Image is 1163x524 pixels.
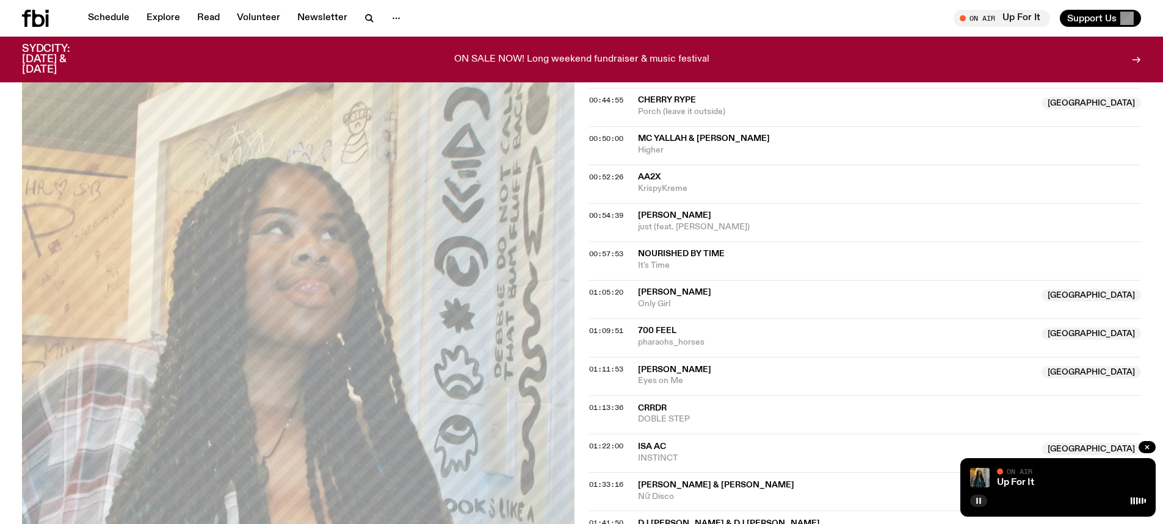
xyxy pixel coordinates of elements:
span: [GEOGRAPHIC_DATA] [1042,443,1141,455]
a: Newsletter [290,10,355,27]
span: [GEOGRAPHIC_DATA] [1042,289,1141,301]
span: Nourished By Time [638,249,725,258]
span: Eyes on Me [638,375,1035,387]
span: [GEOGRAPHIC_DATA] [1042,328,1141,340]
span: 01:05:20 [589,287,623,297]
span: On Air [1007,467,1032,475]
span: Nữ Disco [638,491,1035,503]
span: Only Girl [638,298,1035,310]
span: 00:54:39 [589,210,623,220]
span: [PERSON_NAME] [638,288,711,296]
span: 00:52:26 [589,172,623,182]
span: 00:57:53 [589,249,623,259]
a: Volunteer [230,10,288,27]
span: 01:09:51 [589,326,623,336]
span: 00:50:00 [589,134,623,143]
span: DOBLE STEP [638,414,1142,425]
span: Isa ac [638,442,666,451]
span: 01:22:00 [589,441,623,451]
a: Schedule [81,10,137,27]
span: [GEOGRAPHIC_DATA] [1042,97,1141,109]
span: 00:44:55 [589,95,623,105]
span: CRRDR [638,404,667,412]
span: It's Time [638,260,1142,271]
span: just (feat. [PERSON_NAME]) [638,221,1142,233]
span: 700 Feel [638,326,676,335]
a: Explore [139,10,187,27]
span: Porch (leave it outside) [638,106,1035,118]
span: 01:11:53 [589,364,623,374]
span: [PERSON_NAME] [638,365,711,374]
p: ON SALE NOW! Long weekend fundraiser & music festival [454,54,709,65]
span: [PERSON_NAME] & [PERSON_NAME] [638,481,794,489]
span: AA2x [638,173,661,181]
button: On AirUp For It [954,10,1050,27]
span: Support Us [1067,13,1117,24]
img: Ify - a Brown Skin girl with black braided twists, looking up to the side with her tongue stickin... [970,468,990,487]
span: Cherry Rype [638,96,696,104]
span: [GEOGRAPHIC_DATA] [1042,366,1141,378]
span: MC Yallah & [PERSON_NAME] [638,134,770,143]
span: 01:33:16 [589,479,623,489]
span: KrispyKreme [638,183,1142,195]
span: Higher [638,145,1142,156]
button: Support Us [1060,10,1141,27]
span: [PERSON_NAME] [638,211,711,220]
span: INSTINCT [638,453,1035,464]
span: pharaohs_horses [638,337,1035,348]
h3: SYDCITY: [DATE] & [DATE] [22,44,100,75]
a: Read [190,10,227,27]
span: 01:13:36 [589,403,623,412]
a: Up For It [997,478,1034,487]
